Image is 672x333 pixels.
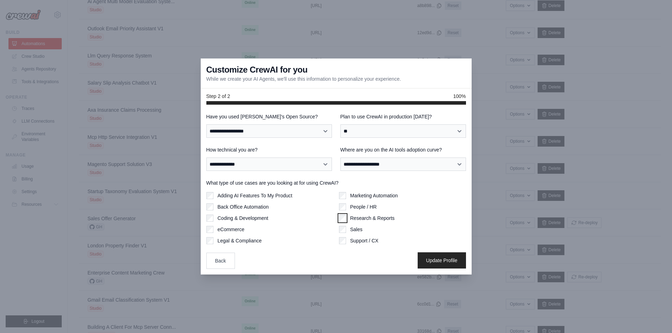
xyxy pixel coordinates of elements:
label: Back Office Automation [218,203,269,210]
label: Legal & Compliance [218,237,262,244]
label: What type of use cases are you looking at for using CrewAI? [206,179,466,186]
span: 100% [453,93,466,100]
label: eCommerce [218,226,244,233]
label: Where are you on the AI tools adoption curve? [340,146,466,153]
label: Adding AI Features To My Product [218,192,292,199]
button: Back [206,253,235,269]
label: People / HR [350,203,377,210]
label: Support / CX [350,237,379,244]
label: Have you used [PERSON_NAME]'s Open Source? [206,113,332,120]
h3: Customize CrewAI for you [206,64,308,75]
label: Sales [350,226,363,233]
label: Coding & Development [218,215,268,222]
button: Update Profile [418,252,466,269]
label: Research & Reports [350,215,395,222]
label: How technical you are? [206,146,332,153]
label: Marketing Automation [350,192,398,199]
p: While we create your AI Agents, we'll use this information to personalize your experience. [206,75,401,82]
span: Step 2 of 2 [206,93,230,100]
label: Plan to use CrewAI in production [DATE]? [340,113,466,120]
